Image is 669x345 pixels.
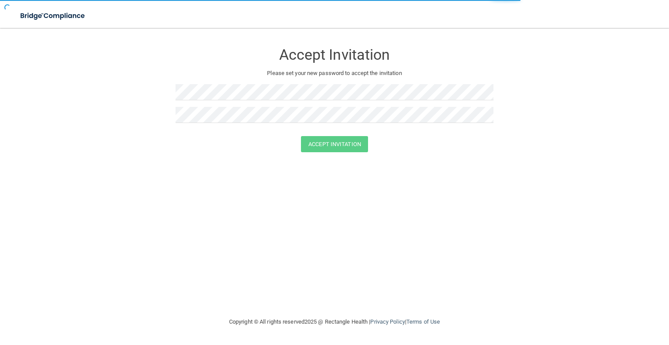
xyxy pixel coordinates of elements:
h3: Accept Invitation [176,47,493,63]
button: Accept Invitation [301,136,368,152]
a: Privacy Policy [370,318,405,325]
p: Please set your new password to accept the invitation [182,68,487,79]
a: Terms of Use [406,318,440,325]
img: bridge_compliance_login_screen.278c3ca4.svg [13,7,93,25]
div: Copyright © All rights reserved 2025 @ Rectangle Health | | [176,308,493,336]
